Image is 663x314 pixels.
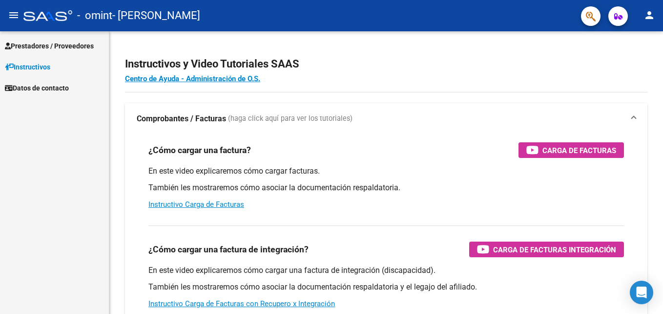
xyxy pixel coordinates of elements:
span: Carga de Facturas Integración [493,244,616,256]
span: Datos de contacto [5,83,69,93]
h2: Instructivos y Video Tutoriales SAAS [125,55,647,73]
h3: ¿Cómo cargar una factura de integración? [148,243,309,256]
a: Instructivo Carga de Facturas [148,200,244,209]
span: - [PERSON_NAME] [112,5,200,26]
div: Open Intercom Messenger [630,281,653,304]
p: También les mostraremos cómo asociar la documentación respaldatoria. [148,182,624,193]
span: Carga de Facturas [542,144,616,157]
h3: ¿Cómo cargar una factura? [148,143,251,157]
a: Instructivo Carga de Facturas con Recupero x Integración [148,299,335,308]
span: (haga click aquí para ver los tutoriales) [228,113,352,124]
span: - omint [77,5,112,26]
button: Carga de Facturas Integración [469,242,624,257]
strong: Comprobantes / Facturas [137,113,226,124]
p: En este video explicaremos cómo cargar una factura de integración (discapacidad). [148,265,624,276]
mat-icon: person [643,9,655,21]
p: En este video explicaremos cómo cargar facturas. [148,166,624,177]
button: Carga de Facturas [518,142,624,158]
mat-expansion-panel-header: Comprobantes / Facturas (haga click aquí para ver los tutoriales) [125,103,647,135]
span: Instructivos [5,62,50,72]
span: Prestadores / Proveedores [5,41,94,51]
p: También les mostraremos cómo asociar la documentación respaldatoria y el legajo del afiliado. [148,282,624,292]
mat-icon: menu [8,9,20,21]
a: Centro de Ayuda - Administración de O.S. [125,74,260,83]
